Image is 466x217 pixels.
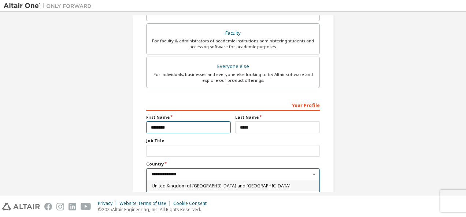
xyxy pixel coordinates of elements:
label: Country [146,161,320,167]
img: youtube.svg [81,203,91,210]
div: Cookie Consent [173,201,211,206]
span: United Kingdom of [GEOGRAPHIC_DATA] and [GEOGRAPHIC_DATA] [152,184,315,188]
div: Website Terms of Use [119,201,173,206]
div: Everyone else [151,61,315,72]
img: facebook.svg [44,203,52,210]
label: First Name [146,114,231,120]
div: Privacy [98,201,119,206]
img: linkedin.svg [69,203,76,210]
img: Altair One [4,2,95,9]
img: instagram.svg [56,203,64,210]
div: For faculty & administrators of academic institutions administering students and accessing softwa... [151,38,315,50]
div: Faculty [151,28,315,38]
p: © 2025 Altair Engineering, Inc. All Rights Reserved. [98,206,211,213]
img: altair_logo.svg [2,203,40,210]
label: Job Title [146,138,320,144]
label: Last Name [235,114,320,120]
div: Your Profile [146,99,320,111]
div: For individuals, businesses and everyone else looking to try Altair software and explore our prod... [151,72,315,83]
